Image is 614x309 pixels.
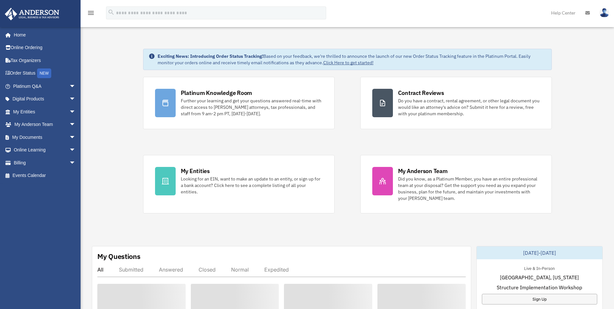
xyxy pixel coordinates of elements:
[69,144,82,157] span: arrow_drop_down
[482,294,597,304] a: Sign Up
[5,41,85,54] a: Online Ordering
[69,105,82,118] span: arrow_drop_down
[69,118,82,131] span: arrow_drop_down
[3,8,61,20] img: Anderson Advisors Platinum Portal
[398,167,448,175] div: My Anderson Team
[5,131,85,144] a: My Documentsarrow_drop_down
[5,54,85,67] a: Tax Organizers
[69,156,82,170] span: arrow_drop_down
[69,131,82,144] span: arrow_drop_down
[143,77,335,129] a: Platinum Knowledge Room Further your learning and get your questions answered real-time with dire...
[599,8,609,17] img: User Pic
[181,167,210,175] div: My Entities
[199,266,216,273] div: Closed
[497,283,582,291] span: Structure Implementation Workshop
[181,89,252,97] div: Platinum Knowledge Room
[181,98,323,117] div: Further your learning and get your questions answered real-time with direct access to [PERSON_NAM...
[143,155,335,213] a: My Entities Looking for an EIN, want to make an update to an entity, or sign up for a bank accoun...
[97,252,141,261] div: My Questions
[5,144,85,157] a: Online Learningarrow_drop_down
[231,266,249,273] div: Normal
[398,89,444,97] div: Contract Reviews
[5,156,85,169] a: Billingarrow_drop_down
[519,264,560,271] div: Live & In-Person
[500,273,579,281] span: [GEOGRAPHIC_DATA], [US_STATE]
[5,169,85,182] a: Events Calendar
[360,77,552,129] a: Contract Reviews Do you have a contract, rental agreement, or other legal document you would like...
[159,266,183,273] div: Answered
[158,53,263,59] strong: Exciting News: Introducing Order Status Tracking!
[97,266,103,273] div: All
[181,176,323,195] div: Looking for an EIN, want to make an update to an entity, or sign up for a bank account? Click her...
[5,105,85,118] a: My Entitiesarrow_drop_down
[5,80,85,93] a: Platinum Q&Aarrow_drop_down
[5,93,85,106] a: Digital Productsarrow_drop_down
[323,60,374,66] a: Click Here to get started!
[5,28,82,41] a: Home
[119,266,143,273] div: Submitted
[264,266,289,273] div: Expedited
[69,93,82,106] span: arrow_drop_down
[398,98,540,117] div: Do you have a contract, rental agreement, or other legal document you would like an attorney's ad...
[360,155,552,213] a: My Anderson Team Did you know, as a Platinum Member, you have an entire professional team at your...
[87,11,95,17] a: menu
[37,68,51,78] div: NEW
[158,53,546,66] div: Based on your feedback, we're thrilled to announce the launch of our new Order Status Tracking fe...
[477,246,602,259] div: [DATE]-[DATE]
[5,67,85,80] a: Order StatusNEW
[87,9,95,17] i: menu
[5,118,85,131] a: My Anderson Teamarrow_drop_down
[398,176,540,201] div: Did you know, as a Platinum Member, you have an entire professional team at your disposal? Get th...
[69,80,82,93] span: arrow_drop_down
[108,9,115,16] i: search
